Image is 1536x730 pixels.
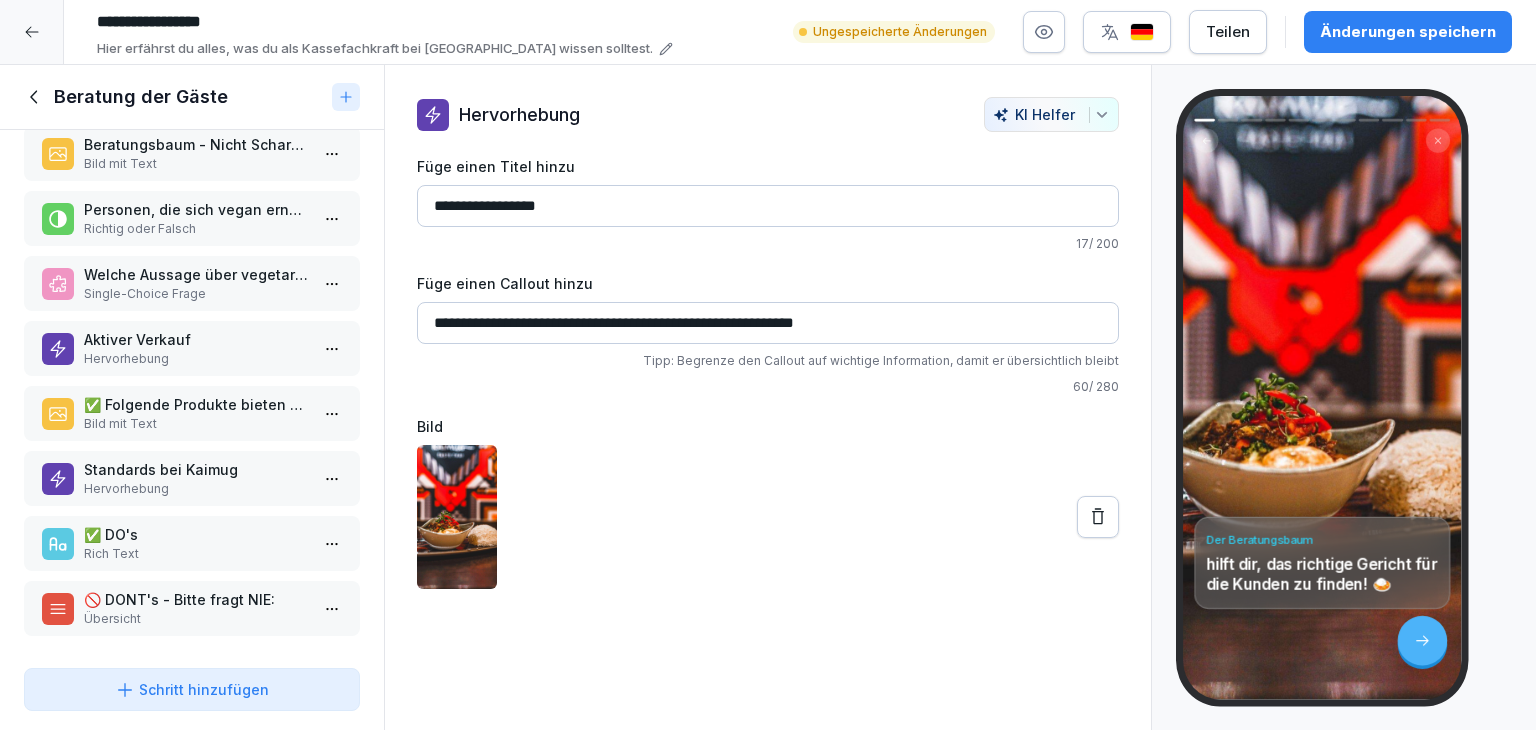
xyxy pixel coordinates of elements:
p: ✅ Folgende Produkte bieten wir allen Gästen aktiv an: [84,394,308,415]
div: 🚫 DONT's - Bitte fragt NIE:Übersicht [24,581,360,636]
p: Rich Text [84,545,308,563]
div: Teilen [1206,21,1250,43]
div: Welche Aussage über vegetarisch Ernährung ist richtig?Single-Choice Frage [24,256,360,311]
p: Personen, die sich vegan ernähren, meiden alle tierische Produkte, einschließlich Milchprodukte, ... [84,199,308,220]
button: Teilen [1189,10,1267,54]
div: ✅ Folgende Produkte bieten wir allen Gästen aktiv an:Bild mit Text [24,386,360,441]
img: de.svg [1130,23,1154,42]
p: Hier erfährst du alles, was du als Kassefachkraft bei [GEOGRAPHIC_DATA] wissen solltest. [97,39,653,59]
div: Änderungen speichern [1320,21,1496,43]
p: ✅ DO's [84,524,308,545]
p: Welche Aussage über vegetarisch Ernährung ist richtig? [84,264,308,285]
p: Hervorhebung [84,480,308,498]
h4: Der Beratungsbaum [1206,532,1438,548]
p: Tipp: Begrenze den Callout auf wichtige Information, damit er übersichtlich bleibt [417,352,1119,370]
button: Schritt hinzufügen [24,668,360,711]
p: Standards bei Kaimug [84,459,308,480]
p: Hervorhebung [459,101,580,128]
p: Ungespeicherte Änderungen [813,23,987,41]
p: Übersicht [84,610,308,628]
p: Aktiver Verkauf [84,329,308,350]
p: hilft dir, das richtige Gericht für die Kunden zu finden! 🍛 [1206,554,1438,594]
p: 🚫 DONT's - Bitte fragt NIE: [84,589,308,610]
button: KI Helfer [984,97,1119,132]
div: Personen, die sich vegan ernähren, meiden alle tierische Produkte, einschließlich Milchprodukte, ... [24,191,360,246]
p: Single-Choice Frage [84,285,308,303]
p: Hervorhebung [84,350,308,368]
img: cljvokf62004a3b71h1n35x68.jpg [417,445,497,589]
p: 60 / 280 [417,378,1119,396]
p: 17 / 200 [417,235,1119,253]
div: ✅ DO'sRich Text [24,516,360,571]
div: Aktiver VerkaufHervorhebung [24,321,360,376]
h1: Beratung der Gäste [54,85,228,109]
label: Füge einen Titel hinzu [417,156,1119,177]
div: Beratungsbaum - Nicht Scharf🫑Bild mit Text [24,126,360,181]
label: Bild [417,416,1119,437]
div: Standards bei KaimugHervorhebung [24,451,360,506]
button: Änderungen speichern [1304,11,1512,53]
div: KI Helfer [993,106,1110,123]
label: Füge einen Callout hinzu [417,273,1119,294]
p: Bild mit Text [84,415,308,433]
p: Richtig oder Falsch [84,220,308,238]
div: Schritt hinzufügen [115,679,269,700]
p: Beratungsbaum - Nicht Scharf🫑 [84,134,308,155]
p: Bild mit Text [84,155,308,173]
